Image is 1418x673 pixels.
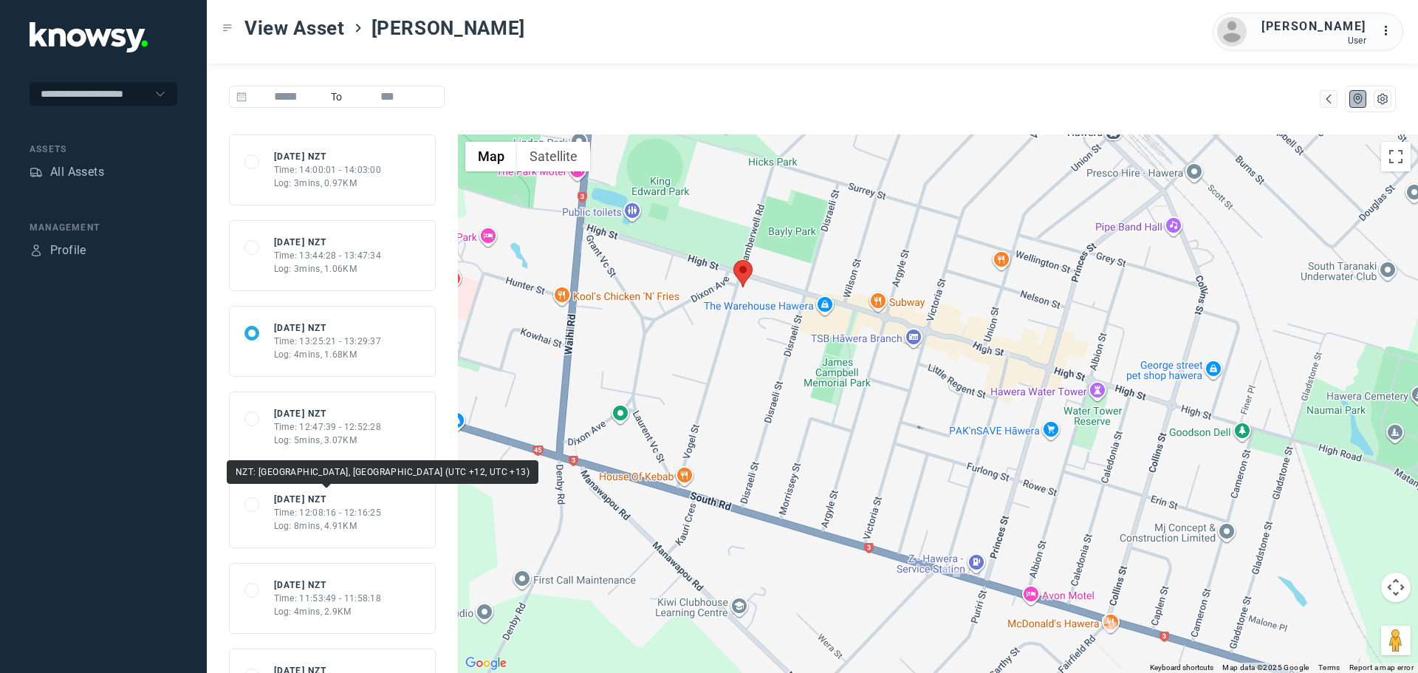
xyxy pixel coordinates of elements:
div: [PERSON_NAME] [1261,18,1366,35]
div: [DATE] NZT [274,407,382,420]
button: Drag Pegman onto the map to open Street View [1381,626,1411,655]
div: Management [30,221,177,234]
span: Map data ©2025 Google [1222,663,1309,672]
div: [DATE] NZT [274,493,382,506]
div: Time: 12:08:16 - 12:16:25 [274,506,382,519]
button: Toggle fullscreen view [1381,142,1411,171]
div: Profile [50,242,86,259]
div: All Assets [50,163,104,181]
a: Terms (opens in new tab) [1318,663,1340,672]
div: Time: 11:53:49 - 11:58:18 [274,592,382,605]
div: Time: 13:44:28 - 13:47:34 [274,249,382,262]
img: Application Logo [30,22,148,52]
div: [DATE] NZT [274,321,382,335]
div: : [1381,22,1399,40]
tspan: ... [1382,25,1397,36]
div: Log: 3mins, 1.06KM [274,262,382,276]
div: : [1381,22,1399,42]
div: Assets [30,143,177,156]
div: [DATE] NZT [274,578,382,592]
div: Log: 4mins, 2.9KM [274,605,382,618]
div: Map [1352,92,1365,106]
div: Map [1322,92,1335,106]
a: Open this area in Google Maps (opens a new window) [462,654,510,673]
span: [PERSON_NAME] [371,15,525,41]
a: ProfileProfile [30,242,86,259]
button: Show satellite imagery [517,142,590,171]
img: avatar.png [1217,17,1247,47]
div: Log: 4mins, 1.68KM [274,348,382,361]
span: View Asset [244,15,345,41]
button: Show street map [465,142,517,171]
a: AssetsAll Assets [30,163,104,181]
a: Report a map error [1349,663,1414,672]
span: NZT: [GEOGRAPHIC_DATA], [GEOGRAPHIC_DATA] (UTC +12, UTC +13) [236,467,530,477]
div: Time: 12:47:39 - 12:52:28 [274,420,382,434]
div: [DATE] NZT [274,236,382,249]
div: User [1261,35,1366,46]
div: Time: 14:00:01 - 14:03:00 [274,163,382,177]
span: To [325,86,349,108]
img: Google [462,654,510,673]
div: Profile [30,244,43,257]
div: Log: 5mins, 3.07KM [274,434,382,447]
div: Time: 13:25:21 - 13:29:37 [274,335,382,348]
button: Keyboard shortcuts [1150,663,1213,673]
div: Toggle Menu [222,23,233,33]
div: Log: 3mins, 0.97KM [274,177,382,190]
div: List [1376,92,1389,106]
button: Map camera controls [1381,573,1411,602]
div: [DATE] NZT [274,150,382,163]
div: > [352,22,364,34]
div: Log: 8mins, 4.91KM [274,519,382,533]
div: Assets [30,165,43,179]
